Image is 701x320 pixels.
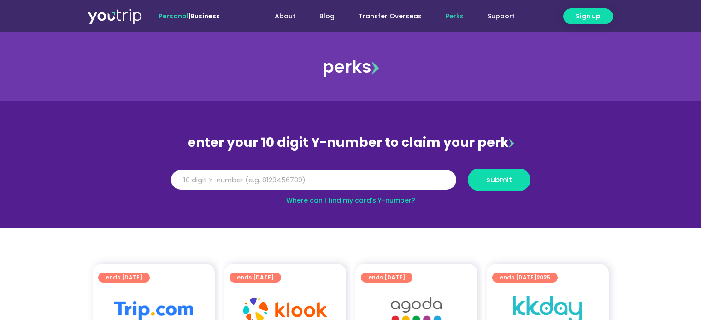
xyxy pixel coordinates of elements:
[166,131,535,155] div: enter your 10 digit Y-number to claim your perk
[347,8,434,25] a: Transfer Overseas
[536,273,550,281] span: 2025
[368,273,405,283] span: ends [DATE]
[245,8,527,25] nav: Menu
[159,12,220,21] span: |
[286,196,415,205] a: Where can I find my card’s Y-number?
[171,170,456,190] input: 10 digit Y-number (e.g. 8123456789)
[476,8,527,25] a: Support
[576,12,601,21] span: Sign up
[500,273,550,283] span: ends [DATE]
[492,273,558,283] a: ends [DATE]2025
[237,273,274,283] span: ends [DATE]
[171,169,530,198] form: Y Number
[563,8,613,24] a: Sign up
[468,169,530,191] button: submit
[159,12,189,21] span: Personal
[361,273,412,283] a: ends [DATE]
[486,176,512,183] span: submit
[307,8,347,25] a: Blog
[190,12,220,21] a: Business
[230,273,281,283] a: ends [DATE]
[98,273,150,283] a: ends [DATE]
[106,273,142,283] span: ends [DATE]
[263,8,307,25] a: About
[434,8,476,25] a: Perks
